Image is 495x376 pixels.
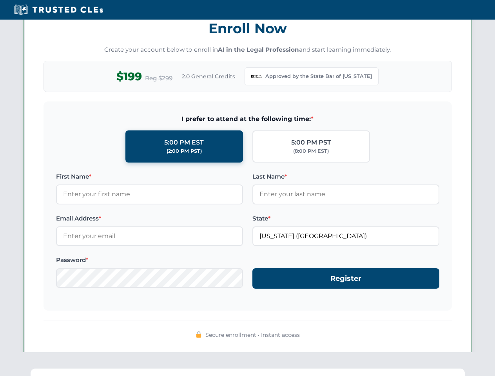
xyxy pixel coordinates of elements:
[167,147,202,155] div: (2:00 PM PST)
[44,16,452,41] h3: Enroll Now
[252,268,439,289] button: Register
[164,137,204,148] div: 5:00 PM EST
[56,226,243,246] input: Enter your email
[56,214,243,223] label: Email Address
[252,226,439,246] input: Georgia (GA)
[265,72,372,80] span: Approved by the State Bar of [US_STATE]
[44,45,452,54] p: Create your account below to enroll in and start learning immediately.
[205,331,300,339] span: Secure enrollment • Instant access
[218,46,299,53] strong: AI in the Legal Profession
[116,68,142,85] span: $199
[293,147,329,155] div: (8:00 PM EST)
[56,255,243,265] label: Password
[252,184,439,204] input: Enter your last name
[145,74,172,83] span: Reg $299
[182,72,235,81] span: 2.0 General Credits
[252,214,439,223] label: State
[56,172,243,181] label: First Name
[251,71,262,82] img: Georgia Bar
[196,331,202,338] img: 🔒
[252,172,439,181] label: Last Name
[56,184,243,204] input: Enter your first name
[12,4,105,16] img: Trusted CLEs
[56,114,439,124] span: I prefer to attend at the following time:
[291,137,331,148] div: 5:00 PM PST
